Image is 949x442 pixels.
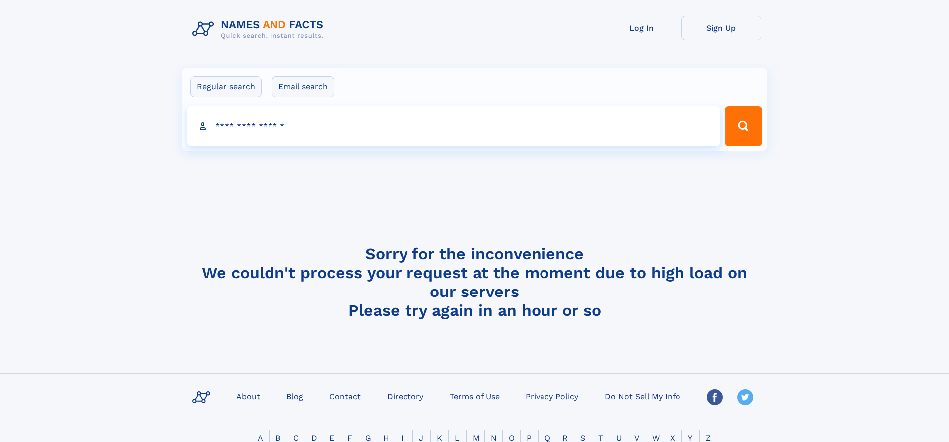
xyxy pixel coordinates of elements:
button: Search Button [725,106,762,146]
a: Terms of Use [446,389,504,403]
a: Contact [325,389,365,403]
a: Directory [383,389,427,403]
img: Logo Names and Facts [188,16,332,43]
input: search input [187,106,721,146]
a: Do Not Sell My Info [601,389,684,403]
a: Blog [282,389,307,403]
h4: Sorry for the inconvenience We couldn't process your request at the moment due to high load on ou... [188,244,761,320]
label: Regular search [190,76,262,97]
label: Email search [272,76,334,97]
a: Privacy Policy [522,389,582,403]
a: Log In [602,16,681,40]
a: About [232,389,264,403]
a: Sign Up [681,16,761,40]
img: Facebook [707,389,723,405]
img: Twitter [737,389,753,405]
